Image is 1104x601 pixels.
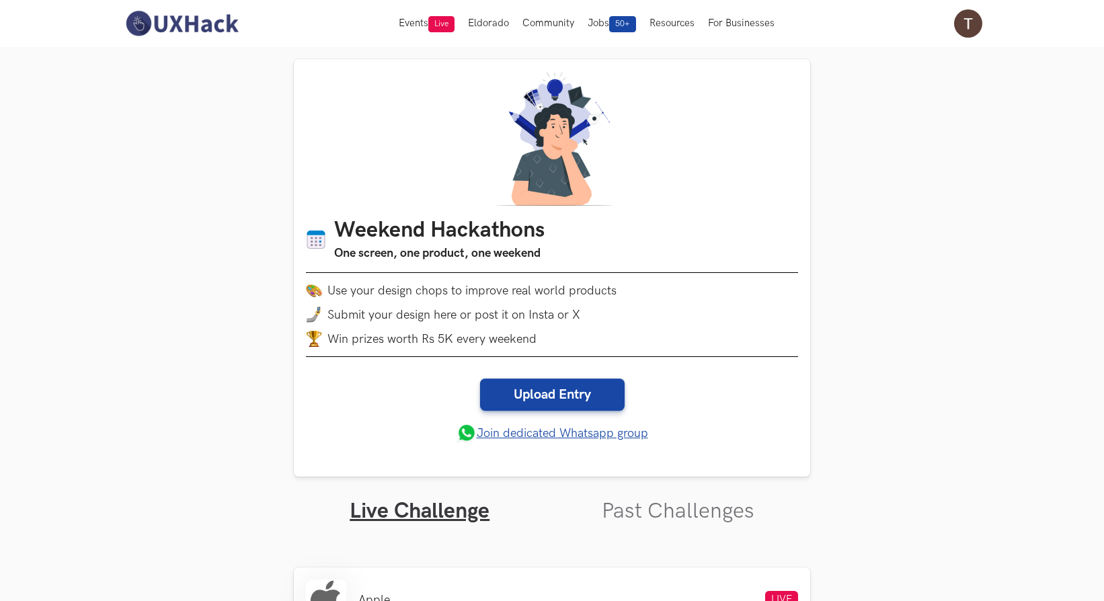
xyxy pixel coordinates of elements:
[609,16,636,32] span: 50+
[487,71,617,206] img: A designer thinking
[457,423,477,443] img: whatsapp.png
[306,331,798,347] li: Win prizes worth Rs 5K every weekend
[334,218,545,244] h1: Weekend Hackathons
[602,498,754,524] a: Past Challenges
[306,331,322,347] img: trophy.png
[428,16,455,32] span: Live
[954,9,982,38] img: Your profile pic
[294,477,810,524] ul: Tabs Interface
[306,282,798,298] li: Use your design chops to improve real world products
[327,308,580,322] span: Submit your design here or post it on Insta or X
[350,498,489,524] a: Live Challenge
[480,378,625,411] a: Upload Entry
[306,307,322,323] img: mobile-in-hand.png
[306,282,322,298] img: palette.png
[334,244,545,263] h3: One screen, one product, one weekend
[457,423,648,443] a: Join dedicated Whatsapp group
[122,9,241,38] img: UXHack-logo.png
[306,229,326,250] img: Calendar icon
